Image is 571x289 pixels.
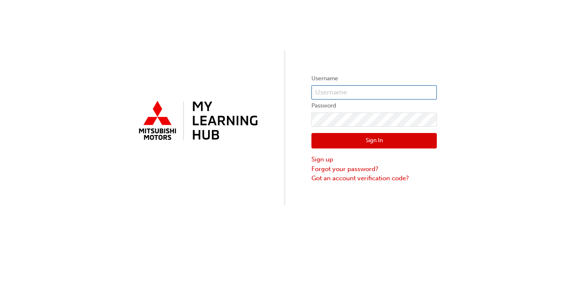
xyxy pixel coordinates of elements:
a: Sign up [311,155,437,164]
a: Forgot your password? [311,164,437,174]
label: Password [311,101,437,111]
a: Got an account verification code? [311,174,437,183]
button: Sign In [311,133,437,149]
label: Username [311,74,437,84]
img: mmal [134,97,260,145]
input: Username [311,85,437,100]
